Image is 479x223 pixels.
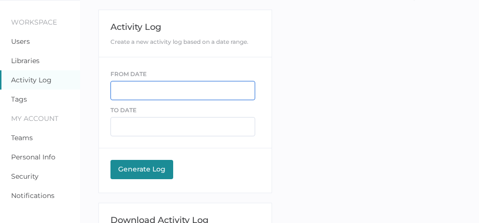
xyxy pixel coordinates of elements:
[11,76,52,84] a: Activity Log
[11,153,55,161] a: Personal Info
[11,95,27,104] a: Tags
[11,56,40,65] a: Libraries
[110,38,260,45] div: Create a new activity log based on a date range.
[110,160,173,179] button: Generate Log
[110,70,147,78] span: FROM DATE
[11,172,39,181] a: Security
[11,191,55,200] a: Notifications
[115,165,168,173] div: Generate Log
[11,37,30,46] a: Users
[11,133,33,142] a: Teams
[110,106,137,114] span: TO DATE
[110,22,260,32] div: Activity Log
